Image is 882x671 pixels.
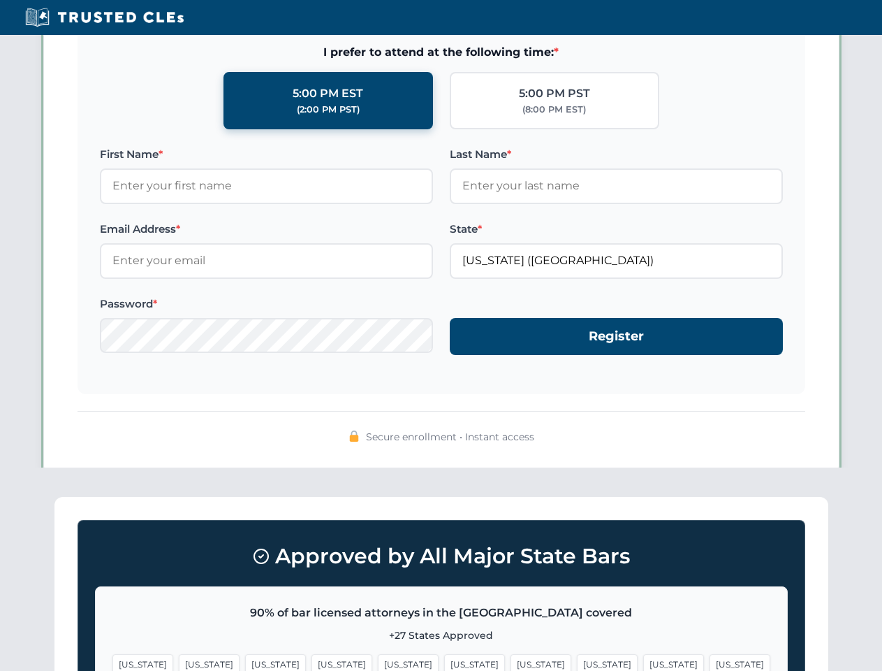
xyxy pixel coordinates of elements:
[95,537,788,575] h3: Approved by All Major State Bars
[100,168,433,203] input: Enter your first name
[450,221,783,238] label: State
[112,604,770,622] p: 90% of bar licensed attorneys in the [GEOGRAPHIC_DATA] covered
[519,85,590,103] div: 5:00 PM PST
[21,7,188,28] img: Trusted CLEs
[297,103,360,117] div: (2:00 PM PST)
[100,43,783,62] span: I prefer to attend at the following time:
[293,85,363,103] div: 5:00 PM EST
[100,243,433,278] input: Enter your email
[450,243,783,278] input: Florida (FL)
[522,103,586,117] div: (8:00 PM EST)
[348,431,360,442] img: 🔒
[100,146,433,163] label: First Name
[112,628,770,643] p: +27 States Approved
[366,429,534,445] span: Secure enrollment • Instant access
[450,146,783,163] label: Last Name
[450,168,783,203] input: Enter your last name
[100,296,433,312] label: Password
[450,318,783,355] button: Register
[100,221,433,238] label: Email Address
